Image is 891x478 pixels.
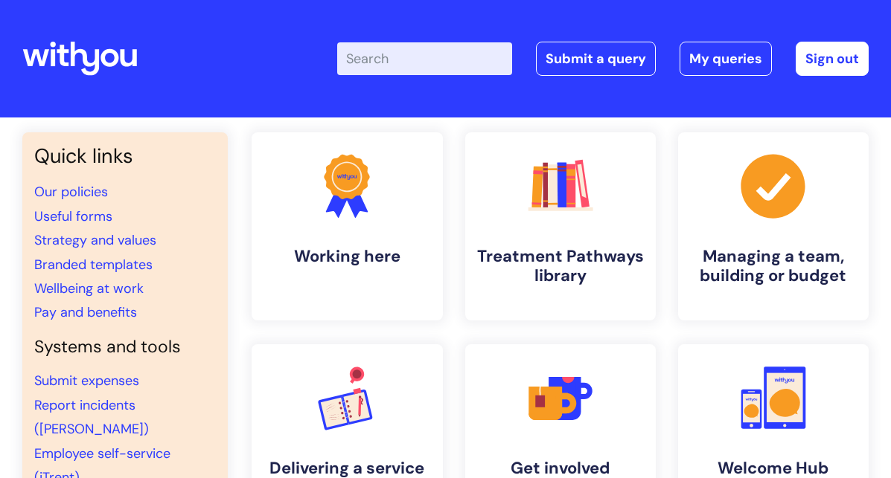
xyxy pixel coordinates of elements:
div: | - [337,42,869,76]
h4: Delivering a service [264,459,430,478]
a: Branded templates [34,256,153,274]
a: Pay and benefits [34,303,137,321]
a: Working here [252,132,442,320]
h4: Working here [264,247,430,266]
h4: Welcome Hub [690,459,857,478]
a: Sign out [796,42,869,76]
a: Our policies [34,183,108,201]
a: Managing a team, building or budget [678,132,869,320]
h3: Quick links [34,144,216,168]
h4: Treatment Pathways library [477,247,644,286]
a: Useful forms [34,207,112,225]
a: Treatment Pathways library [465,132,656,320]
h4: Get involved [477,459,644,478]
a: Submit a query [536,42,656,76]
a: My queries [680,42,772,76]
a: Strategy and values [34,231,156,249]
a: Submit expenses [34,372,139,390]
a: Report incidents ([PERSON_NAME]) [34,396,149,438]
input: Search [337,42,512,75]
h4: Managing a team, building or budget [690,247,857,286]
h4: Systems and tools [34,337,216,358]
a: Wellbeing at work [34,280,144,297]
